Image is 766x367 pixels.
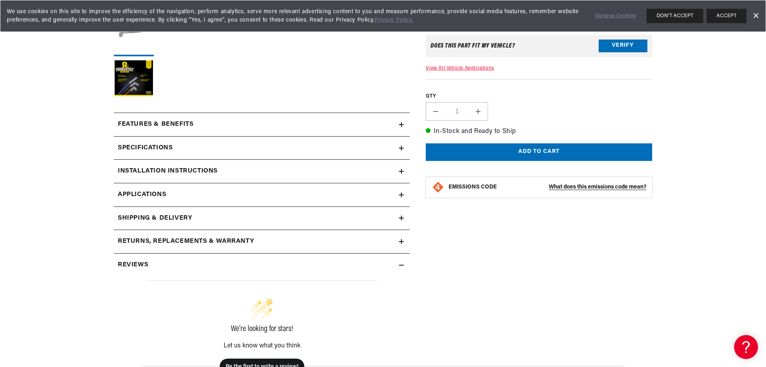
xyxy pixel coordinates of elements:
[147,325,377,333] div: We’re looking for stars!
[114,60,154,100] button: Load image 6 in gallery view
[426,127,652,137] p: In-Stock and Ready to Ship
[118,119,193,130] h2: Features & Benefits
[706,9,746,23] button: ACCEPT
[595,12,636,20] a: Manage Cookies
[432,181,445,194] img: Emissions code
[599,40,647,52] button: Verify
[426,93,652,100] label: QTY
[114,230,410,253] summary: Returns, Replacements & Warranty
[114,137,410,160] summary: Specifications
[426,66,494,71] a: View All Vehicle Applications
[118,190,166,200] span: Applications
[426,143,652,161] button: Add to cart
[118,260,148,270] h2: Reviews
[114,160,410,183] summary: Installation instructions
[114,16,154,56] button: Load image 5 in gallery view
[448,184,646,191] button: EMISSIONS CODEWhat does this emissions code mean?
[750,10,762,22] a: Dismiss Banner
[114,254,410,277] summary: Reviews
[118,166,218,177] h2: Installation instructions
[647,9,703,23] button: DON'T ACCEPT
[147,343,377,349] div: Let us know what you think
[448,184,497,190] strong: EMISSIONS CODE
[114,207,410,230] summary: Shipping & Delivery
[431,43,515,49] div: Does This part fit My vehicle?
[118,213,192,224] h2: Shipping & Delivery
[114,183,410,207] a: Applications
[549,184,646,190] strong: What does this emissions code mean?
[118,143,173,153] h2: Specifications
[375,17,413,23] a: Privacy Policy.
[7,8,584,24] span: We use cookies on this site to improve the efficiency of the navigation, perform analytics, serve...
[114,113,410,136] summary: Features & Benefits
[118,236,254,247] h2: Returns, Replacements & Warranty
